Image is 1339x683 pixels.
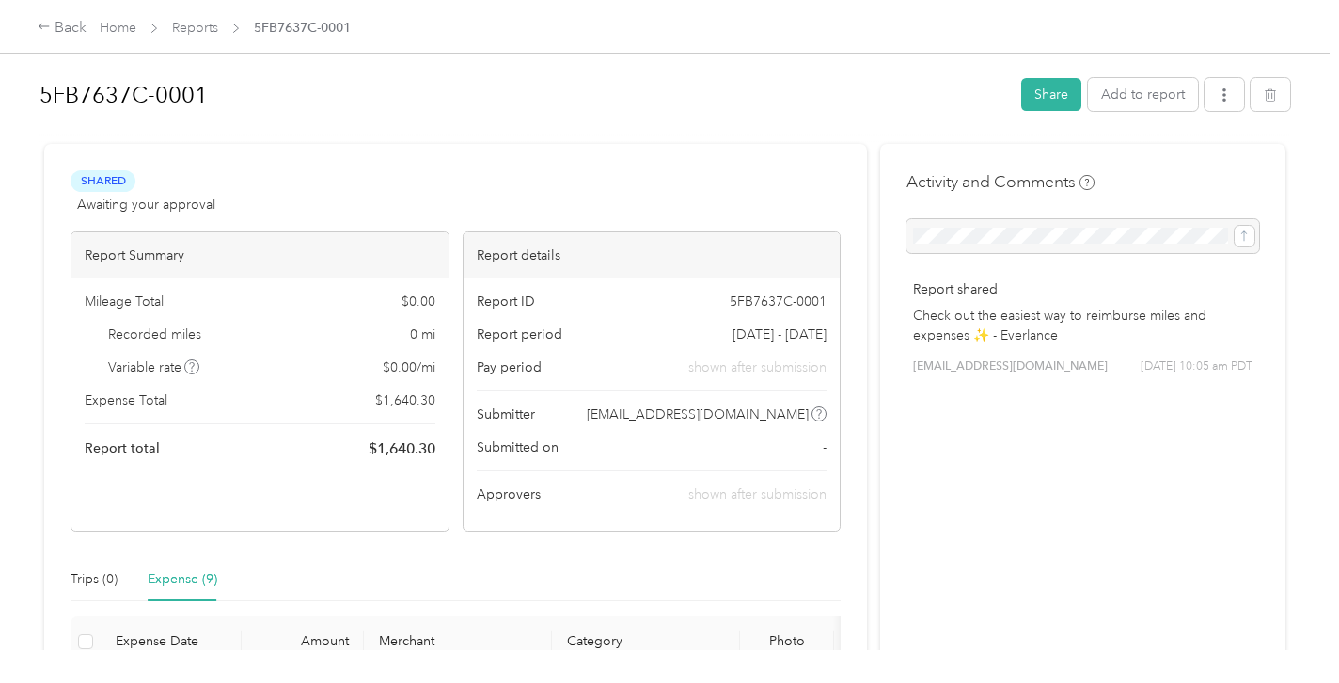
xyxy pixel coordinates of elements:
h4: Activity and Comments [906,170,1095,194]
th: Notes [834,616,928,668]
span: Report total [85,438,160,458]
div: Report Summary [71,232,449,278]
span: Variable rate [108,357,200,377]
span: Approvers [477,484,541,504]
span: Awaiting your approval [77,195,215,214]
p: Report shared [913,279,1252,299]
th: Photo [740,616,834,668]
span: 5FB7637C-0001 [730,292,827,311]
span: shown after submission [688,486,827,502]
span: $ 0.00 / mi [383,357,435,377]
span: [DATE] - [DATE] [733,325,827,344]
span: Report ID [477,292,535,311]
span: Submitter [477,405,535,424]
div: Expense (9) [148,569,217,590]
span: $ 0.00 [402,292,435,311]
button: Share [1021,78,1081,111]
span: Recorded miles [108,325,201,344]
span: shown after submission [688,357,827,377]
span: Mileage Total [85,292,164,311]
div: Back [38,17,87,40]
span: $ 1,640.30 [369,437,435,460]
iframe: Everlance-gr Chat Button Frame [1234,578,1339,683]
span: 5FB7637C-0001 [254,18,351,38]
span: Shared [71,170,135,192]
div: Report details [464,232,841,278]
a: Reports [172,20,218,36]
span: [DATE] 10:05 am PDT [1141,358,1252,375]
span: Submitted on [477,437,559,457]
span: [EMAIL_ADDRESS][DOMAIN_NAME] [587,405,809,424]
th: Expense Date [101,616,242,668]
span: - [823,437,827,457]
span: 0 mi [410,325,435,344]
th: Category [552,616,740,668]
div: Trips (0) [71,569,118,590]
span: Pay period [477,357,542,377]
a: Home [100,20,136,36]
button: Add to report [1088,78,1198,111]
span: $ 1,640.30 [375,390,435,410]
span: Expense Total [85,390,167,410]
th: Merchant [364,616,552,668]
span: [EMAIL_ADDRESS][DOMAIN_NAME] [913,358,1108,375]
span: Report period [477,325,562,344]
h1: 5FB7637C-0001 [39,72,1008,118]
th: Amount [242,616,364,668]
p: Check out the easiest way to reimburse miles and expenses ✨ - Everlance [913,306,1252,345]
